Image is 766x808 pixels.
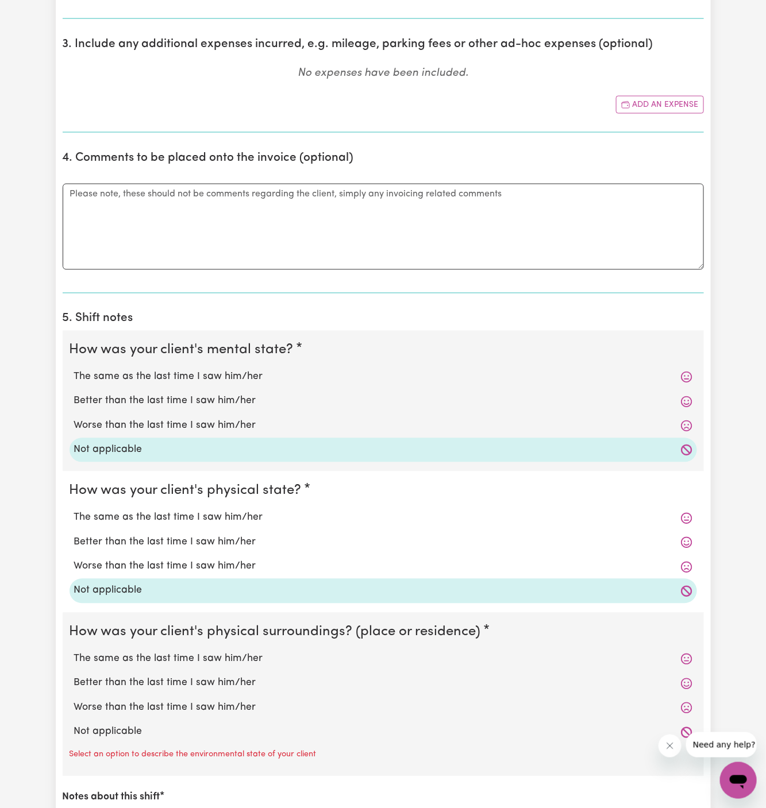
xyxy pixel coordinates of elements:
label: Better than the last time I saw him/her [74,394,692,409]
iframe: Button to launch messaging window [720,762,757,799]
label: Worse than the last time I saw him/her [74,559,692,574]
button: Add another expense [616,96,704,114]
label: Not applicable [74,583,692,598]
iframe: Message from company [686,732,757,757]
iframe: Close message [659,734,682,757]
p: Select an option to describe the environmental state of your client [70,749,317,761]
label: Notes about this shift [63,790,160,805]
h2: 3. Include any additional expenses incurred, e.g. mileage, parking fees or other ad-hoc expenses ... [63,37,704,52]
h2: 5. Shift notes [63,312,704,326]
em: No expenses have been included. [298,68,468,79]
h2: 4. Comments to be placed onto the invoice (optional) [63,151,704,165]
label: The same as the last time I saw him/her [74,511,692,525]
label: Worse than the last time I saw him/her [74,419,692,434]
legend: How was your client's mental state? [70,340,298,361]
legend: How was your client's physical state? [70,481,306,501]
label: Worse than the last time I saw him/her [74,701,692,716]
label: Not applicable [74,725,692,740]
label: The same as the last time I saw him/her [74,370,692,385]
label: Better than the last time I saw him/her [74,676,692,691]
label: The same as the last time I saw him/her [74,652,692,667]
legend: How was your client's physical surroundings? (place or residence) [70,622,486,643]
label: Not applicable [74,443,692,458]
label: Better than the last time I saw him/her [74,535,692,550]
